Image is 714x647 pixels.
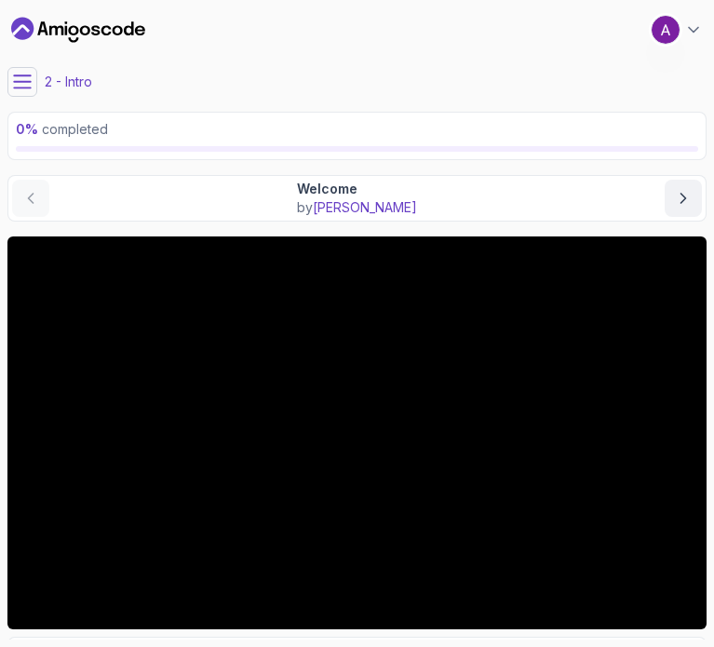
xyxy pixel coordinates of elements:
[16,121,38,137] span: 0 %
[636,573,695,628] iframe: chat widget
[313,199,417,215] span: [PERSON_NAME]
[12,180,49,217] button: previous content
[7,236,707,629] iframe: 1 - Hi
[652,16,680,44] img: user profile image
[665,180,702,217] button: next content
[16,121,108,137] span: completed
[297,180,417,198] p: Welcome
[11,15,145,45] a: Dashboard
[651,15,703,45] button: user profile image
[297,198,417,217] p: by
[45,73,92,91] p: 2 - Intro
